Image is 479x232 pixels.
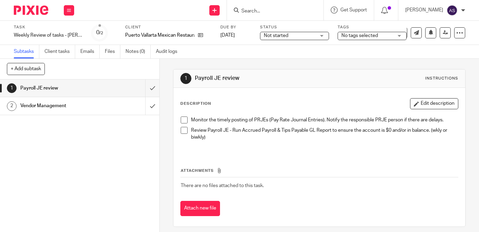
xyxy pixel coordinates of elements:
[191,127,458,141] p: Review Payroll JE - Run Accrued Payroll & Tips Payable GL Report to ensure the account is $0 and/...
[7,83,17,93] div: 1
[341,33,378,38] span: No tags selected
[156,45,182,58] a: Audit logs
[14,6,48,15] img: Pixie
[44,45,75,58] a: Client tasks
[220,25,251,30] label: Due by
[14,32,83,39] div: Weekly Review of tasks - JA
[20,101,99,111] h1: Vendor Management
[220,33,235,38] span: [DATE]
[410,98,458,109] button: Edit description
[20,83,99,93] h1: Payroll JE review
[96,29,103,37] div: 0
[405,7,443,13] p: [PERSON_NAME]
[80,45,100,58] a: Emails
[338,25,407,30] label: Tags
[241,8,303,15] input: Search
[340,8,367,12] span: Get Support
[125,25,212,30] label: Client
[14,25,83,30] label: Task
[191,117,458,123] p: Monitor the timely posting of PRJEs (Pay Rate Journal Entries). Notify the responsible PRJE perso...
[7,63,45,75] button: + Add subtask
[260,25,329,30] label: Status
[180,101,211,106] p: Description
[14,32,83,39] div: Weekly Review of tasks - [PERSON_NAME]
[447,5,458,16] img: svg%3E
[195,75,334,82] h1: Payroll JE review
[14,45,39,58] a: Subtasks
[105,45,120,58] a: Files
[7,101,17,111] div: 2
[180,201,220,216] button: Attach new file
[181,169,214,173] span: Attachments
[425,76,458,81] div: Instructions
[126,45,151,58] a: Notes (0)
[181,183,264,188] span: There are no files attached to this task.
[125,32,194,39] p: Puerto Vallarta Mexican Restaurants
[180,73,191,84] div: 1
[99,31,103,35] small: /2
[264,33,288,38] span: Not started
